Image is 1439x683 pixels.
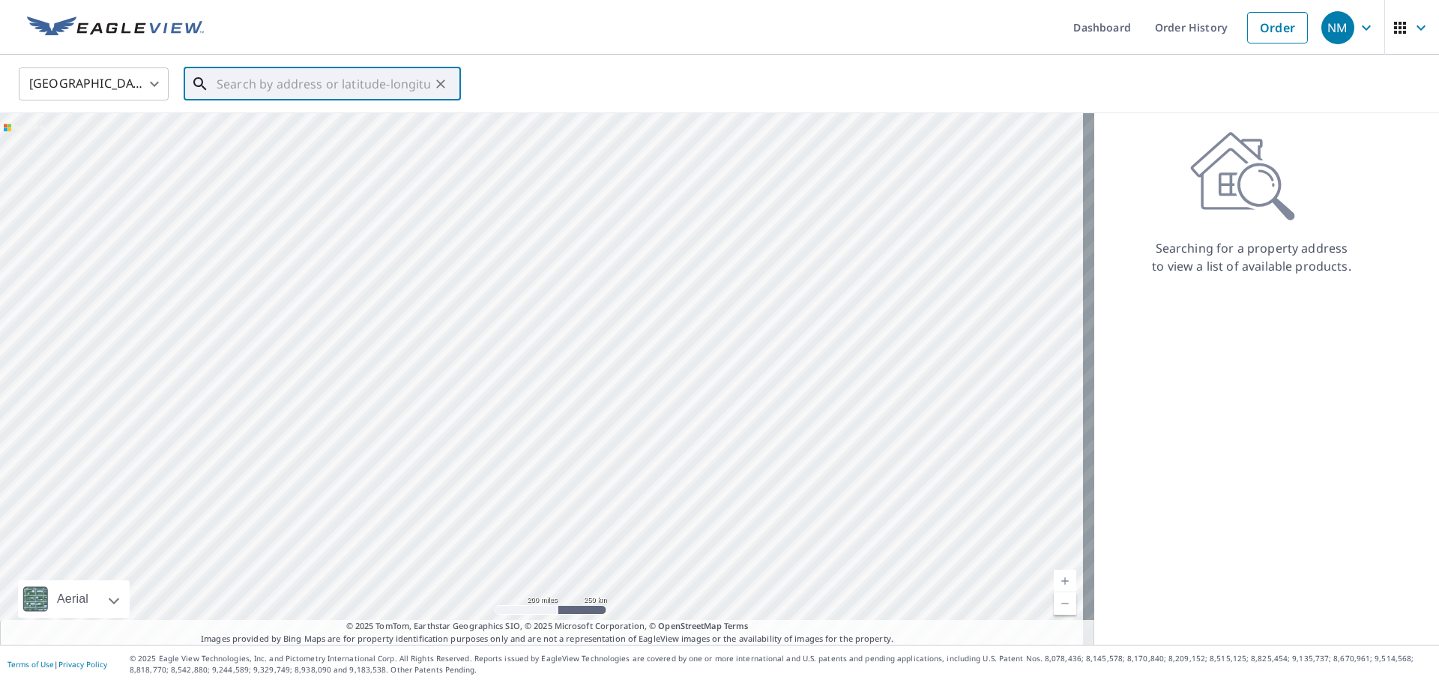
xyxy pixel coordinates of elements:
a: Current Level 5, Zoom In [1054,570,1076,592]
div: Aerial [52,580,93,618]
a: Order [1247,12,1308,43]
div: [GEOGRAPHIC_DATA] [19,63,169,105]
a: OpenStreetMap [658,620,721,631]
div: NM [1321,11,1354,44]
button: Clear [430,73,451,94]
a: Terms of Use [7,659,54,670]
div: Aerial [18,580,130,618]
a: Current Level 5, Zoom Out [1054,592,1076,615]
img: EV Logo [27,16,204,39]
p: © 2025 Eagle View Technologies, Inc. and Pictometry International Corp. All Rights Reserved. Repo... [130,653,1432,676]
a: Privacy Policy [58,659,107,670]
input: Search by address or latitude-longitude [217,63,430,105]
p: | [7,660,107,669]
p: Searching for a property address to view a list of available products. [1151,239,1352,275]
span: © 2025 TomTom, Earthstar Geographics SIO, © 2025 Microsoft Corporation, © [346,620,749,633]
a: Terms [724,620,749,631]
